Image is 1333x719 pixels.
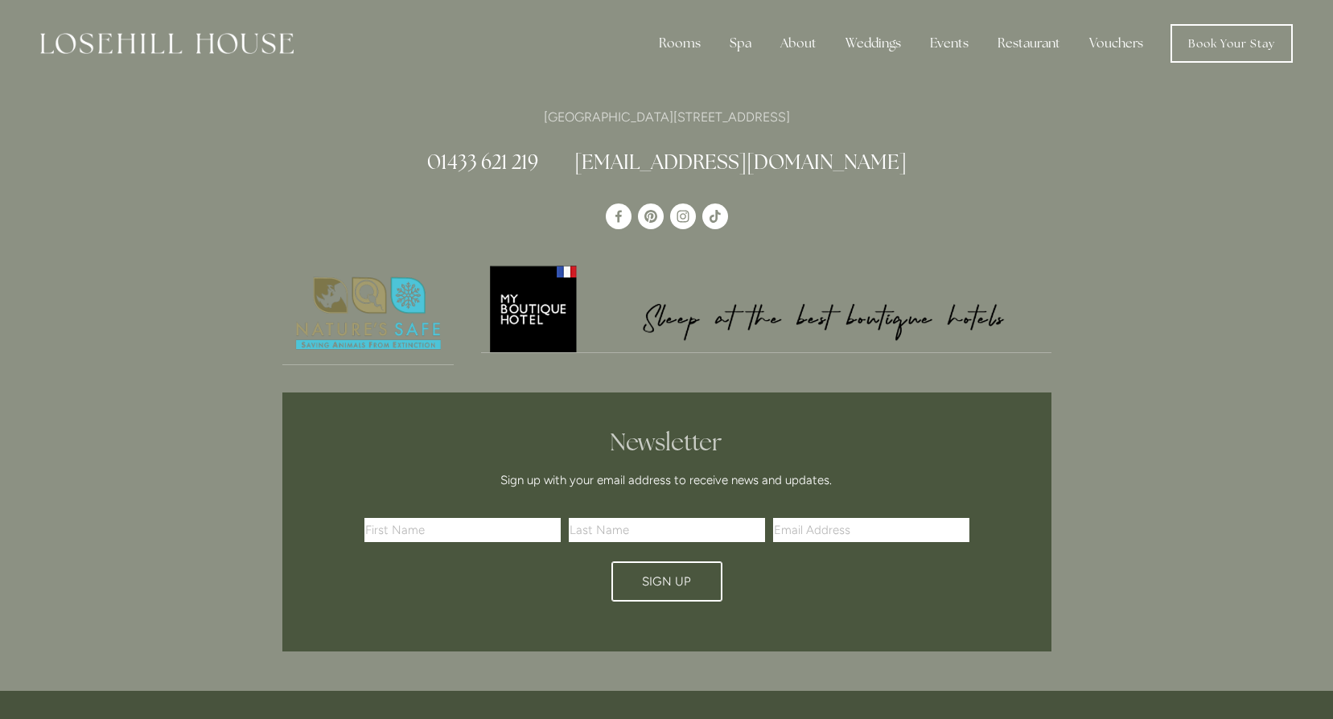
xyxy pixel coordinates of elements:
a: 01433 621 219 [427,149,538,175]
p: [GEOGRAPHIC_DATA][STREET_ADDRESS] [282,106,1051,128]
span: Sign Up [642,574,691,589]
input: First Name [364,518,561,542]
div: Weddings [833,27,914,60]
input: Email Address [773,518,969,542]
a: TikTok [702,203,728,229]
input: Last Name [569,518,765,542]
button: Sign Up [611,561,722,602]
a: Vouchers [1076,27,1156,60]
div: Events [917,27,981,60]
div: Restaurant [985,27,1073,60]
a: Pinterest [638,203,664,229]
a: Losehill House Hotel & Spa [606,203,632,229]
img: Nature's Safe - Logo [282,263,455,364]
a: Instagram [670,203,696,229]
a: Book Your Stay [1170,24,1293,63]
a: My Boutique Hotel - Logo [481,263,1051,353]
img: Losehill House [40,33,294,54]
a: [EMAIL_ADDRESS][DOMAIN_NAME] [574,149,907,175]
img: My Boutique Hotel - Logo [481,263,1051,352]
div: Spa [717,27,764,60]
h2: Newsletter [370,428,964,457]
div: Rooms [646,27,714,60]
div: About [767,27,829,60]
p: Sign up with your email address to receive news and updates. [370,470,964,490]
